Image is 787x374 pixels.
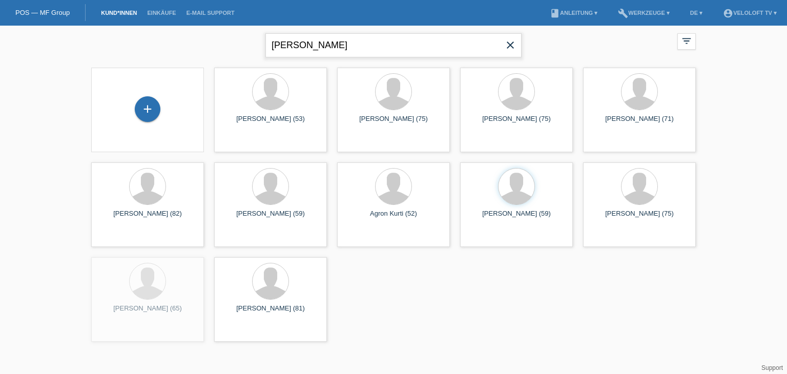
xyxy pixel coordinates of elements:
[222,304,319,321] div: [PERSON_NAME] (81)
[222,210,319,226] div: [PERSON_NAME] (59)
[591,210,688,226] div: [PERSON_NAME] (75)
[613,10,675,16] a: buildWerkzeuge ▾
[181,10,240,16] a: E-Mail Support
[685,10,708,16] a: DE ▾
[99,210,196,226] div: [PERSON_NAME] (82)
[550,8,560,18] i: book
[135,100,160,118] div: Kund*in hinzufügen
[468,115,565,131] div: [PERSON_NAME] (75)
[96,10,142,16] a: Kund*innen
[142,10,181,16] a: Einkäufe
[504,39,516,51] i: close
[761,364,783,371] a: Support
[723,8,733,18] i: account_circle
[718,10,782,16] a: account_circleVeloLoft TV ▾
[591,115,688,131] div: [PERSON_NAME] (71)
[345,210,442,226] div: Agron Kurti (52)
[468,210,565,226] div: [PERSON_NAME] (59)
[222,115,319,131] div: [PERSON_NAME] (53)
[345,115,442,131] div: [PERSON_NAME] (75)
[681,35,692,47] i: filter_list
[618,8,628,18] i: build
[99,304,196,321] div: [PERSON_NAME] (65)
[15,9,70,16] a: POS — MF Group
[265,33,522,57] input: Suche...
[545,10,603,16] a: bookAnleitung ▾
